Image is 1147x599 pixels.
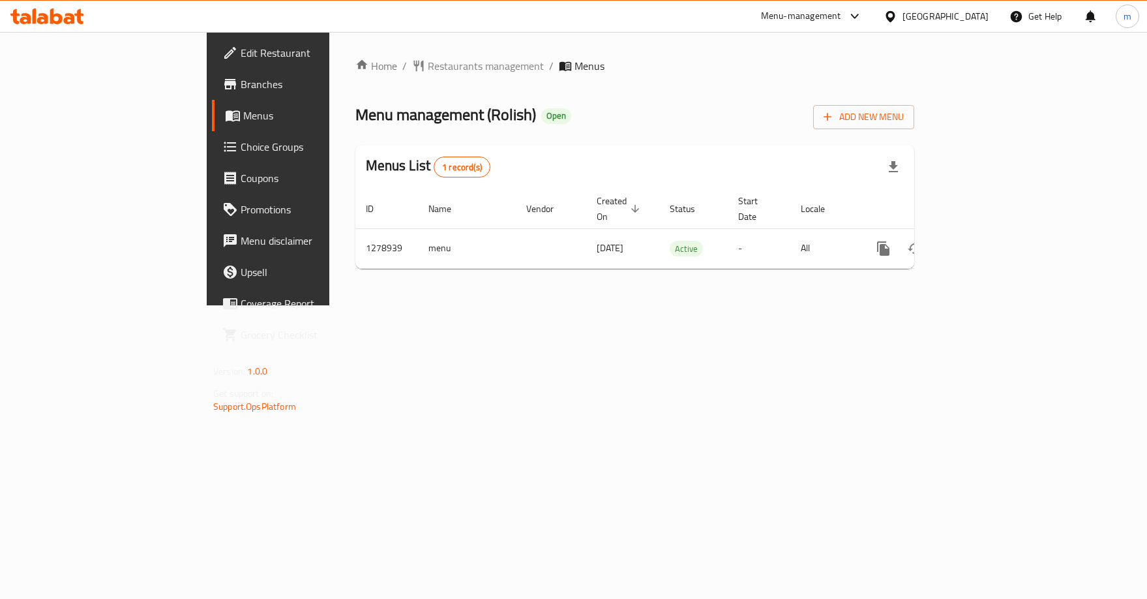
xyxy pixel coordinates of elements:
td: - [728,228,790,268]
span: Edit Restaurant [241,45,388,61]
span: Upsell [241,264,388,280]
div: Export file [878,151,909,183]
span: Menus [574,58,604,74]
td: All [790,228,857,268]
span: Menu management ( Rolish ) [355,100,536,129]
span: Vendor [526,201,571,217]
span: Locale [801,201,842,217]
a: Choice Groups [212,131,398,162]
a: Coupons [212,162,398,194]
span: Name [428,201,468,217]
span: m [1124,9,1131,23]
span: Created On [597,193,644,224]
td: menu [418,228,516,268]
span: Status [670,201,712,217]
span: Coverage Report [241,296,388,311]
span: 1.0.0 [247,363,267,380]
span: Active [670,241,703,256]
a: Promotions [212,194,398,225]
span: Add New Menu [824,109,904,125]
div: [GEOGRAPHIC_DATA] [902,9,989,23]
span: Get support on: [213,385,273,402]
a: Support.OpsPlatform [213,398,296,415]
span: Start Date [738,193,775,224]
h2: Menus List [366,156,490,177]
span: Menu disclaimer [241,233,388,249]
a: Upsell [212,256,398,288]
span: Open [541,110,571,121]
a: Menu disclaimer [212,225,398,256]
span: ID [366,201,391,217]
span: Version: [213,363,245,380]
button: more [868,233,899,264]
span: Grocery Checklist [241,327,388,343]
a: Menus [212,100,398,131]
span: Restaurants management [428,58,544,74]
span: [DATE] [597,239,623,256]
th: Actions [857,189,1004,229]
a: Branches [212,69,398,100]
div: Total records count [434,157,490,177]
table: enhanced table [355,189,1004,269]
span: Promotions [241,202,388,217]
a: Coverage Report [212,288,398,319]
a: Restaurants management [412,58,544,74]
nav: breadcrumb [355,58,914,74]
button: Add New Menu [813,105,914,129]
span: Coupons [241,170,388,186]
a: Grocery Checklist [212,319,398,350]
span: 1 record(s) [434,161,490,174]
div: Open [541,108,571,124]
a: Edit Restaurant [212,37,398,69]
span: Branches [241,76,388,92]
li: / [549,58,554,74]
span: Menus [243,108,388,123]
li: / [402,58,407,74]
span: Choice Groups [241,139,388,155]
div: Menu-management [761,8,841,24]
